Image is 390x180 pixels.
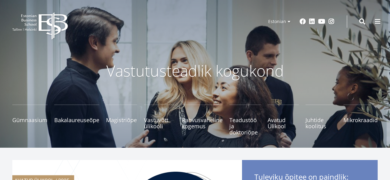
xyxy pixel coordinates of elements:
a: Gümnaasium [12,105,47,135]
span: Avatud Ülikool [268,117,299,129]
a: Facebook [300,18,306,25]
a: Avatud Ülikool [268,105,299,135]
a: Magistriõpe [106,105,137,135]
a: Teadustöö ja doktoriõpe [229,105,261,135]
span: Magistriõpe [106,117,137,123]
span: Vastuvõtt ülikooli [144,117,175,129]
a: Bakalaureuseõpe [54,105,99,135]
a: Mikrokraadid [343,105,378,135]
span: Bakalaureuseõpe [54,117,99,123]
span: Rahvusvaheline kogemus [182,117,223,129]
span: Teadustöö ja doktoriõpe [229,117,261,135]
a: Youtube [318,18,325,25]
a: Instagram [328,18,335,25]
span: Mikrokraadid [343,117,378,123]
a: Linkedin [309,18,315,25]
span: Juhtide koolitus [306,117,337,129]
p: Vastutusteadlik kogukond [32,62,359,80]
a: Rahvusvaheline kogemus [182,105,223,135]
a: Vastuvõtt ülikooli [144,105,175,135]
span: Gümnaasium [12,117,47,123]
a: Juhtide koolitus [306,105,337,135]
